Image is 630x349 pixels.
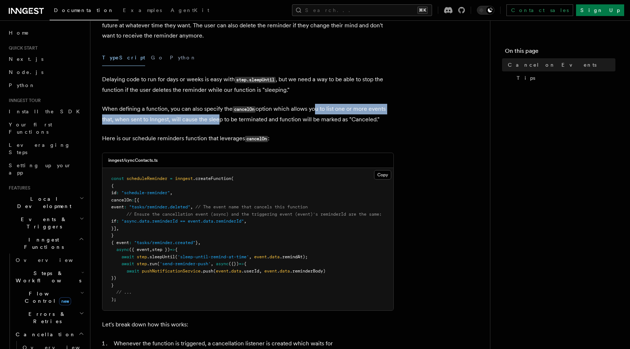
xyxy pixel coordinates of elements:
[277,268,280,274] span: .
[9,69,43,75] span: Node.js
[9,29,29,36] span: Home
[13,267,86,287] button: Steps & Workflows
[127,212,382,217] span: // Ensure the cancellation event (async) and the triggering event (event)'s reminderId are the same:
[417,7,428,14] kbd: ⌘K
[59,297,71,305] span: new
[576,4,624,16] a: Sign Up
[6,52,86,66] a: Next.js
[111,219,116,224] span: if
[517,74,535,82] span: Tips
[9,162,71,176] span: Setting up your app
[244,261,246,266] span: {
[280,254,308,259] span: .remindAt);
[127,176,167,181] span: scheduleReminder
[170,176,172,181] span: =
[16,257,91,263] span: Overview
[118,2,166,20] a: Examples
[147,254,175,259] span: .sleepUntil
[121,254,134,259] span: await
[111,283,114,288] span: }
[6,66,86,79] a: Node.js
[147,261,157,266] span: .run
[111,176,124,181] span: const
[13,270,81,284] span: Steps & Workflows
[195,204,308,209] span: // The event name that cancels this function
[211,261,213,266] span: ,
[175,247,178,252] span: {
[137,254,147,259] span: step
[241,268,259,274] span: .userId
[123,7,162,13] span: Examples
[111,297,116,302] span: );
[132,197,134,203] span: :
[50,2,118,20] a: Documentation
[116,247,129,252] span: async
[216,268,229,274] span: event
[6,98,41,103] span: Inngest tour
[121,190,170,195] span: "schedule-reminder"
[129,240,132,245] span: :
[6,236,79,251] span: Inngest Functions
[13,307,86,328] button: Errors & Retries
[229,261,239,266] span: ({})
[160,261,211,266] span: 'send-reminder-push'
[137,261,147,266] span: step
[508,61,596,68] span: Cancel on Events
[6,138,86,159] a: Leveraging Steps
[178,254,249,259] span: 'sleep-until-remind-at-time'
[152,247,170,252] span: step })
[13,254,86,267] a: Overview
[129,204,190,209] span: "tasks/reminder.deleted"
[171,7,209,13] span: AgentKit
[116,190,119,195] span: :
[235,77,276,83] code: step.sleepUntil
[121,219,244,224] span: "async.data.reminderId == event.data.reminderId"
[477,6,494,15] button: Toggle dark mode
[190,204,193,209] span: ,
[111,226,116,231] span: }]
[111,197,132,203] span: cancelOn
[116,219,119,224] span: :
[505,58,615,71] a: Cancel on Events
[249,254,252,259] span: ,
[111,190,116,195] span: id
[231,176,234,181] span: (
[175,176,193,181] span: inngest
[292,4,432,16] button: Search...⌘K
[280,268,290,274] span: data
[9,122,52,135] span: Your first Functions
[264,268,277,274] span: event
[102,10,394,41] p: For our example, we'll take a reminder app where a user can schedule to be reminded of something ...
[124,204,127,209] span: :
[111,275,116,281] span: })
[6,185,30,191] span: Features
[121,261,134,266] span: await
[198,240,201,245] span: ,
[193,176,231,181] span: .createFunction
[229,268,231,274] span: .
[9,82,35,88] span: Python
[216,261,229,266] span: async
[6,195,79,210] span: Local Development
[116,290,132,295] span: // ...
[6,213,86,233] button: Events & Triggers
[149,247,152,252] span: ,
[13,310,79,325] span: Errors & Retries
[244,219,246,224] span: ,
[111,204,124,209] span: event
[6,118,86,138] a: Your first Functions
[102,50,145,66] button: TypeScript
[514,71,615,85] a: Tips
[213,268,216,274] span: (
[201,268,213,274] span: .push
[374,170,391,180] button: Copy
[6,233,86,254] button: Inngest Functions
[506,4,573,16] a: Contact sales
[245,136,268,142] code: cancelOn
[142,268,201,274] span: pushNotificationService
[6,45,38,51] span: Quick start
[111,240,129,245] span: { event
[267,254,269,259] span: .
[166,2,214,20] a: AgentKit
[111,183,114,188] span: {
